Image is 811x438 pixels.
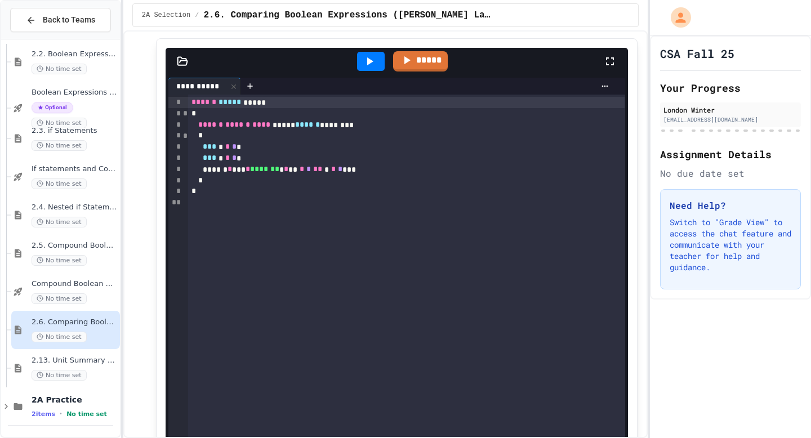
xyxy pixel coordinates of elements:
[660,167,801,180] div: No due date set
[32,410,55,418] span: 2 items
[660,46,734,61] h1: CSA Fall 25
[670,199,791,212] h3: Need Help?
[663,105,797,115] div: London Winter
[203,8,492,22] span: 2.6. Comparing Boolean Expressions (De Morgan’s Laws)
[32,164,118,174] span: If statements and Control Flow - Quiz
[32,203,118,212] span: 2.4. Nested if Statements
[660,80,801,96] h2: Your Progress
[660,146,801,162] h2: Assignment Details
[32,356,118,365] span: 2.13. Unit Summary 2a Selection (2.1-2.6)
[195,11,199,20] span: /
[10,8,111,32] button: Back to Teams
[32,140,87,151] span: No time set
[43,14,95,26] span: Back to Teams
[66,410,107,418] span: No time set
[659,5,694,30] div: My Account
[32,88,118,97] span: Boolean Expressions - Quiz
[32,126,118,136] span: 2.3. if Statements
[663,115,797,124] div: [EMAIL_ADDRESS][DOMAIN_NAME]
[32,178,87,189] span: No time set
[32,217,87,227] span: No time set
[32,293,87,304] span: No time set
[32,332,87,342] span: No time set
[32,50,118,59] span: 2.2. Boolean Expressions
[32,255,87,266] span: No time set
[32,241,118,251] span: 2.5. Compound Boolean Expressions
[670,217,791,273] p: Switch to "Grade View" to access the chat feature and communicate with your teacher for help and ...
[60,409,62,418] span: •
[32,318,118,327] span: 2.6. Comparing Boolean Expressions ([PERSON_NAME] Laws)
[32,118,87,128] span: No time set
[142,11,190,20] span: 2A Selection
[32,395,118,405] span: 2A Practice
[32,370,87,381] span: No time set
[32,279,118,289] span: Compound Boolean Quiz
[32,64,87,74] span: No time set
[32,102,73,113] span: Optional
